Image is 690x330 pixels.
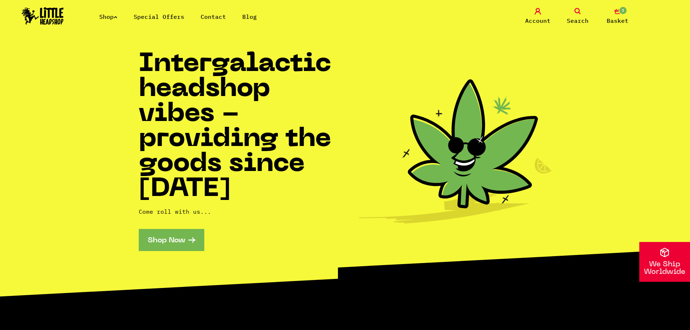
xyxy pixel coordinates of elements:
[139,229,204,251] a: Shop Now
[639,261,690,276] p: We Ship Worldwide
[22,7,64,25] img: Little Head Shop Logo
[134,13,184,20] a: Special Offers
[99,13,117,20] a: Shop
[560,8,596,25] a: Search
[139,207,345,216] p: Come roll with us...
[619,6,627,15] span: 1
[201,13,226,20] a: Contact
[139,52,345,202] h1: Intergalactic headshop vibes - providing the goods since [DATE]
[599,8,636,25] a: 1 Basket
[525,16,551,25] span: Account
[607,16,628,25] span: Basket
[242,13,257,20] a: Blog
[567,16,589,25] span: Search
